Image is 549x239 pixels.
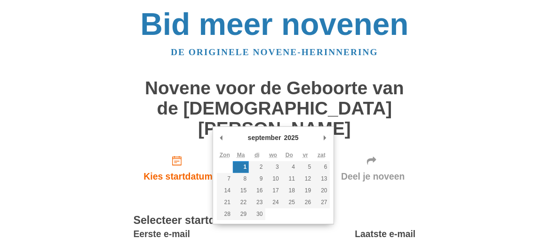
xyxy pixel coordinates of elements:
abbr: Maandag [237,152,245,158]
font: wo [269,152,277,158]
font: 21 [224,199,231,206]
font: 15 [240,187,247,194]
font: Ma [237,152,245,158]
font: 17 [273,187,279,194]
button: 8 [233,173,249,185]
font: 12 [305,175,311,182]
font: Laatste e-mail [355,229,415,239]
font: 26 [305,199,311,206]
button: 7 [217,173,233,185]
font: 19 [305,187,311,194]
a: Bid meer novenen [140,7,409,41]
font: 8 [244,175,247,182]
abbr: Donderdag [286,152,293,158]
font: 11 [289,175,295,182]
button: 21 [217,197,233,208]
font: 16 [256,187,263,194]
font: 30 [256,211,263,217]
font: 13 [321,175,327,182]
button: 18 [281,185,297,197]
abbr: Woensdag [269,152,277,158]
button: 5 [297,161,313,173]
a: Kies startdatum [134,148,223,206]
font: 7 [227,175,231,182]
font: zat [318,152,326,158]
button: 17 [265,185,281,197]
font: 25 [289,199,295,206]
font: Zon [220,152,230,158]
button: 11 [281,173,297,185]
font: 24 [273,199,279,206]
abbr: Zaterdag [318,152,326,158]
font: Kies startdatum [143,172,212,182]
button: 26 [297,197,313,208]
button: 14 [217,185,233,197]
font: 29 [240,211,247,217]
font: Eerste e-mail [134,229,191,239]
font: 4 [292,164,295,170]
button: 30 [249,208,265,220]
button: 23 [249,197,265,208]
font: 6 [324,164,327,170]
button: 13 [313,173,329,185]
font: 5 [308,164,311,170]
font: 2 [260,164,263,170]
font: Selecteer startdatum [134,214,242,226]
button: 15 [233,185,249,197]
font: 18 [289,187,295,194]
button: 3 [265,161,281,173]
font: 3 [276,164,279,170]
button: 16 [249,185,265,197]
abbr: Vrijdag [303,152,308,158]
button: 29 [233,208,249,220]
button: 2 [249,161,265,173]
font: di [255,152,260,158]
font: 22 [240,199,247,206]
button: 27 [313,197,329,208]
font: 28 [224,211,231,217]
button: 22 [233,197,249,208]
font: 10 [273,175,279,182]
abbr: Dinsdag [255,152,260,158]
font: 27 [321,199,327,206]
button: 9 [249,173,265,185]
font: 23 [256,199,263,206]
button: 6 [313,161,329,173]
button: 20 [313,185,329,197]
a: De originele novene-herinnering [171,47,378,57]
div: Klik op "Volgende" om eerst uw startdatum te bevestigen. [330,148,415,206]
font: Novene voor de Geboorte van de [DEMOGRAPHIC_DATA][PERSON_NAME] [145,78,404,138]
font: vr [303,152,308,158]
abbr: Zondag [220,152,230,158]
font: 1 [244,164,247,170]
font: 9 [260,175,263,182]
button: 12 [297,173,313,185]
button: 1 [233,161,249,173]
font: 20 [321,187,327,194]
button: 19 [297,185,313,197]
button: 4 [281,161,297,173]
button: 25 [281,197,297,208]
button: 28 [217,208,233,220]
button: 24 [265,197,281,208]
font: Do [286,152,293,158]
font: 14 [224,187,231,194]
button: 10 [265,173,281,185]
font: Deel je noveen [341,172,405,182]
